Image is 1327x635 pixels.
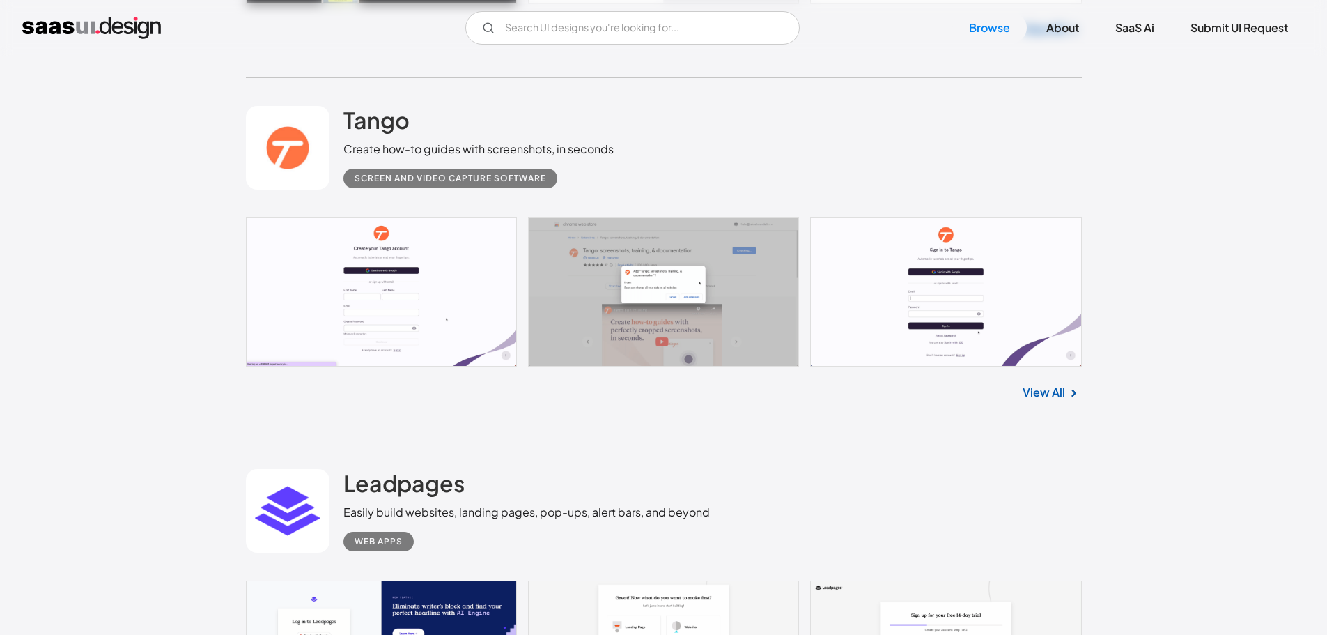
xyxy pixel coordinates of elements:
a: Leadpages [343,469,465,504]
form: Email Form [465,11,800,45]
div: Create how-to guides with screenshots, in seconds [343,141,614,158]
div: Easily build websites, landing pages, pop-ups, alert bars, and beyond [343,504,710,521]
a: Browse [952,13,1027,43]
a: View All [1023,384,1065,401]
a: Submit UI Request [1174,13,1305,43]
div: Web Apps [355,533,403,550]
h2: Leadpages [343,469,465,497]
h2: Tango [343,106,410,134]
input: Search UI designs you're looking for... [465,11,800,45]
a: home [22,17,161,39]
a: SaaS Ai [1099,13,1171,43]
div: Screen and Video Capture Software [355,170,546,187]
a: About [1030,13,1096,43]
a: Tango [343,106,410,141]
